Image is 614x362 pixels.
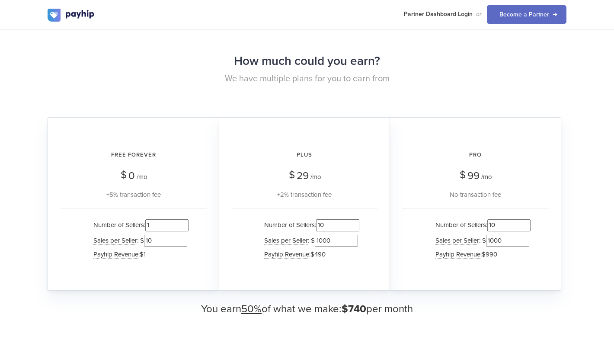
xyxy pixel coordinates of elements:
[260,218,359,233] li: :
[89,233,189,248] li: : $
[128,170,135,182] span: 0
[48,50,566,73] h2: How much could you earn?
[402,144,549,167] h2: Pro
[93,250,138,259] span: Payhip Revenue
[460,166,466,184] span: $
[342,303,366,315] span: $740
[402,189,549,200] div: No transaction fee
[310,173,321,181] span: /mo
[297,170,309,182] span: 29
[264,237,308,245] span: Sales per Seller
[48,304,566,315] h3: You earn of what we make: per month
[231,144,377,167] h2: Plus
[264,250,309,259] span: Payhip Revenue
[121,166,127,184] span: $
[260,248,359,261] li: :
[48,73,566,85] p: We have multiple plans for you to earn from
[435,237,479,245] span: Sales per Seller
[93,221,144,229] span: Number of Sellers
[487,5,566,24] a: Become a Partner
[140,250,146,258] span: $1
[137,173,147,181] span: /mo
[289,166,295,184] span: $
[435,250,480,259] span: Payhip Revenue
[431,248,531,261] li: :
[482,250,497,258] span: $990
[93,237,137,245] span: Sales per Seller
[467,170,480,182] span: 99
[60,189,207,200] div: +5% transaction fee
[435,221,486,229] span: Number of Sellers
[264,221,315,229] span: Number of Sellers
[89,248,189,261] li: :
[431,233,531,248] li: : $
[48,9,95,22] img: logo.svg
[231,189,377,200] div: +2% transaction fee
[310,250,326,258] span: $490
[481,173,492,181] span: /mo
[241,303,262,315] u: 50%
[60,144,207,167] h2: Free Forever
[431,218,531,233] li: :
[89,218,189,233] li: :
[260,233,359,248] li: : $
